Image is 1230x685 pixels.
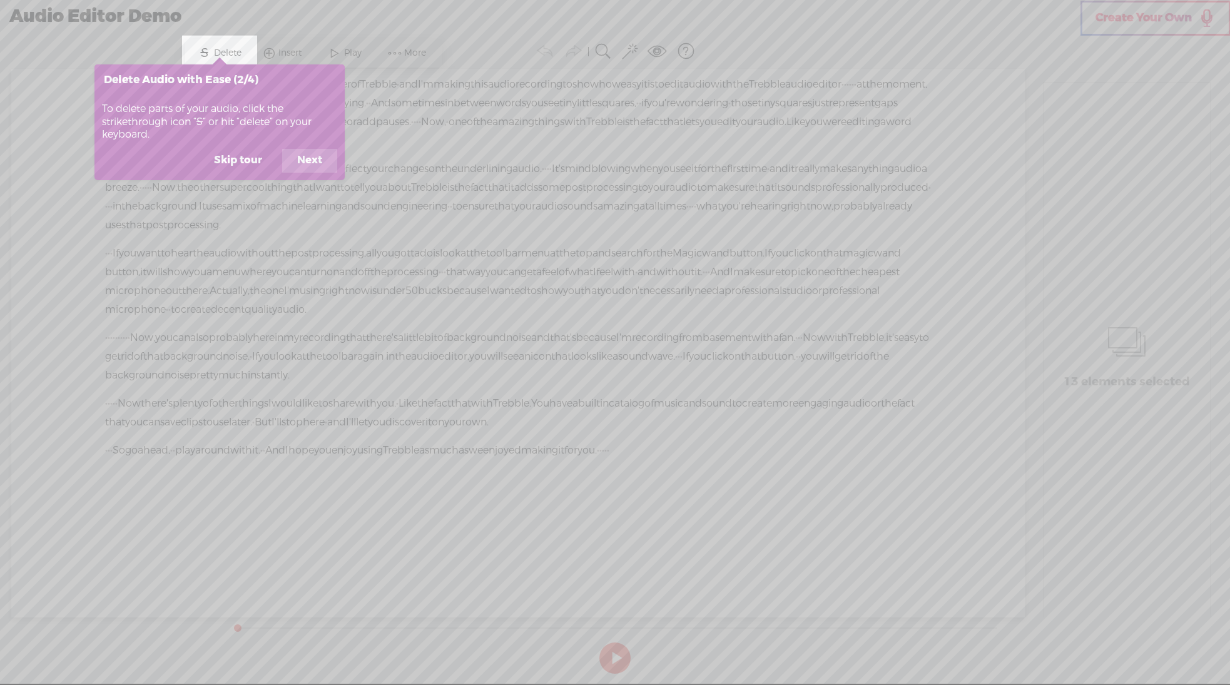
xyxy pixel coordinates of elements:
button: Next [282,149,337,173]
span: Delete [214,47,245,59]
div: To delete parts of your audio, click the strikethrough icon “ “ or hit “delete” on your keyboard. [94,95,345,149]
span: S [195,42,214,64]
button: Skip tour [199,149,277,173]
h3: Delete Audio with Ease (2/4) [104,74,335,86]
span: S [196,115,203,128]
